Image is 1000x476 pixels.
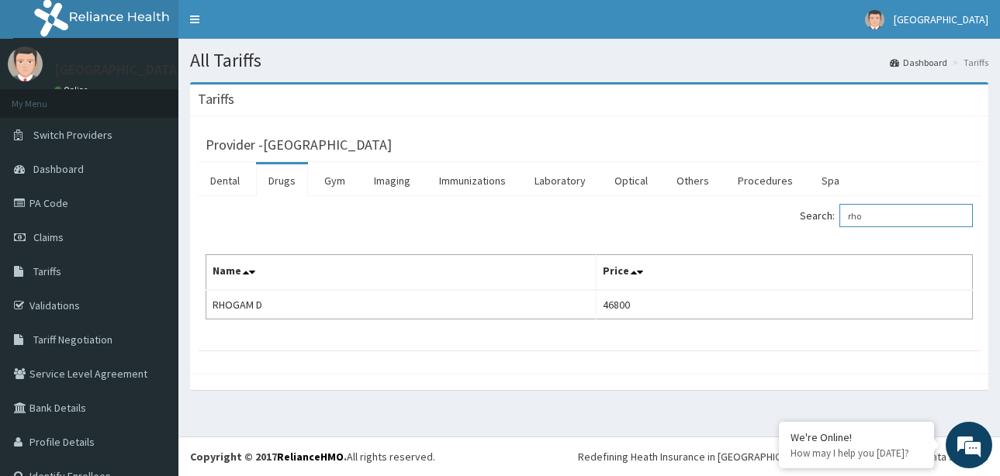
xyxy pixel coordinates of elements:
[277,450,344,464] a: RelianceHMO
[33,230,64,244] span: Claims
[206,290,597,319] td: RHOGAM D
[198,164,252,197] a: Dental
[578,449,988,464] div: Redefining Heath Insurance in [GEOGRAPHIC_DATA] using Telemedicine and Data Science!
[198,92,234,106] h3: Tariffs
[725,164,805,197] a: Procedures
[33,333,112,347] span: Tariff Negotiation
[54,85,92,95] a: Online
[791,447,922,460] p: How may I help you today?
[33,264,61,278] span: Tariffs
[206,255,597,291] th: Name
[894,12,988,26] span: [GEOGRAPHIC_DATA]
[596,290,972,319] td: 46800
[256,164,308,197] a: Drugs
[949,56,988,69] li: Tariffs
[190,450,347,464] strong: Copyright © 2017 .
[29,78,63,116] img: d_794563401_company_1708531726252_794563401
[362,164,423,197] a: Imaging
[8,47,43,81] img: User Image
[8,314,296,368] textarea: Type your message and hit 'Enter'
[602,164,660,197] a: Optical
[178,436,1000,476] footer: All rights reserved.
[522,164,598,197] a: Laboratory
[800,204,973,227] label: Search:
[890,56,947,69] a: Dashboard
[791,430,922,444] div: We're Online!
[312,164,358,197] a: Gym
[865,10,884,29] img: User Image
[54,63,182,77] p: [GEOGRAPHIC_DATA]
[254,8,292,45] div: Minimize live chat window
[427,164,518,197] a: Immunizations
[664,164,721,197] a: Others
[90,140,214,297] span: We're online!
[809,164,852,197] a: Spa
[839,204,973,227] input: Search:
[33,162,84,176] span: Dashboard
[596,255,972,291] th: Price
[206,138,392,152] h3: Provider - [GEOGRAPHIC_DATA]
[190,50,988,71] h1: All Tariffs
[33,128,112,142] span: Switch Providers
[81,87,261,107] div: Chat with us now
